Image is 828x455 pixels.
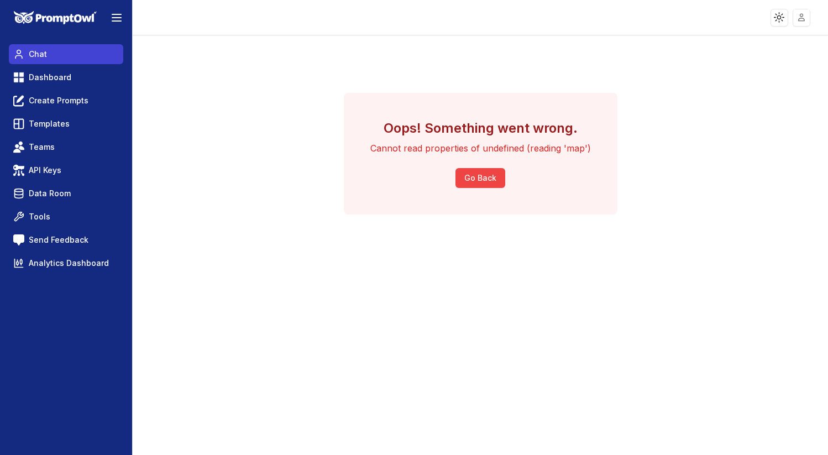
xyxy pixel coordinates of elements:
[455,168,505,188] button: Go Back
[29,49,47,60] span: Chat
[14,11,97,25] img: PromptOwl
[9,160,123,180] a: API Keys
[29,72,71,83] span: Dashboard
[370,119,591,137] h3: Oops! Something went wrong.
[29,188,71,199] span: Data Room
[9,91,123,111] a: Create Prompts
[9,230,123,250] a: Send Feedback
[29,142,55,153] span: Teams
[29,165,61,176] span: API Keys
[9,67,123,87] a: Dashboard
[9,44,123,64] a: Chat
[9,207,123,227] a: Tools
[370,142,591,155] p: Cannot read properties of undefined (reading 'map')
[13,234,24,245] img: feedback
[9,114,123,134] a: Templates
[9,184,123,203] a: Data Room
[29,211,50,222] span: Tools
[9,253,123,273] a: Analytics Dashboard
[29,234,88,245] span: Send Feedback
[9,137,123,157] a: Teams
[29,118,70,129] span: Templates
[794,9,810,25] img: placeholder-user.jpg
[29,258,109,269] span: Analytics Dashboard
[29,95,88,106] span: Create Prompts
